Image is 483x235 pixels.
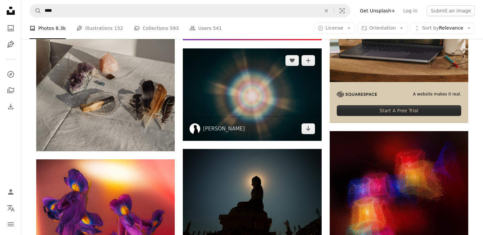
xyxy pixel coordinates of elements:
a: Log in [399,5,421,16]
span: Orientation [369,25,396,31]
a: Illustrations [4,38,17,51]
button: Language [4,201,17,215]
a: Home — Unsplash [4,4,17,19]
img: Go to Tsuyoshi Kozu's profile [190,123,200,134]
button: Clear [319,4,334,17]
a: [PERSON_NAME] [203,125,245,132]
span: License [326,25,343,31]
span: Sort by [422,25,439,31]
button: Orientation [358,23,408,34]
a: Collections [4,84,17,97]
img: file-1705255347840-230a6ab5bca9image [337,91,377,97]
form: Find visuals sitewide [30,4,351,17]
a: silhouette photo of Buddha statue [183,192,321,198]
button: License [314,23,355,34]
button: Sort byRelevance [410,23,475,34]
button: Menu [4,218,17,231]
a: Photos [4,22,17,35]
div: Start A Free Trial [337,105,461,116]
a: Log in / Sign up [4,185,17,199]
a: blue and white light in dark room [183,91,321,97]
span: 152 [114,25,123,32]
button: Visual search [334,4,350,17]
a: Collections 593 [134,17,179,39]
span: Relevance [422,25,463,32]
span: 593 [170,25,179,32]
span: 541 [213,25,222,32]
a: Get Unsplash+ [356,5,399,16]
a: Download [302,123,315,134]
button: Submit an image [427,5,475,16]
a: red and purple light digital wallpaper [330,180,468,186]
a: Download History [4,100,17,113]
a: Illustrations 152 [76,17,123,39]
span: A website makes it real. [413,91,461,97]
button: Add to Collection [302,55,315,66]
button: Like [285,55,299,66]
a: Users 541 [190,17,222,39]
img: blue and white light in dark room [183,48,321,141]
a: Explore [4,68,17,81]
button: Search Unsplash [30,4,41,17]
a: a table topped with feathers and other items [36,44,175,50]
